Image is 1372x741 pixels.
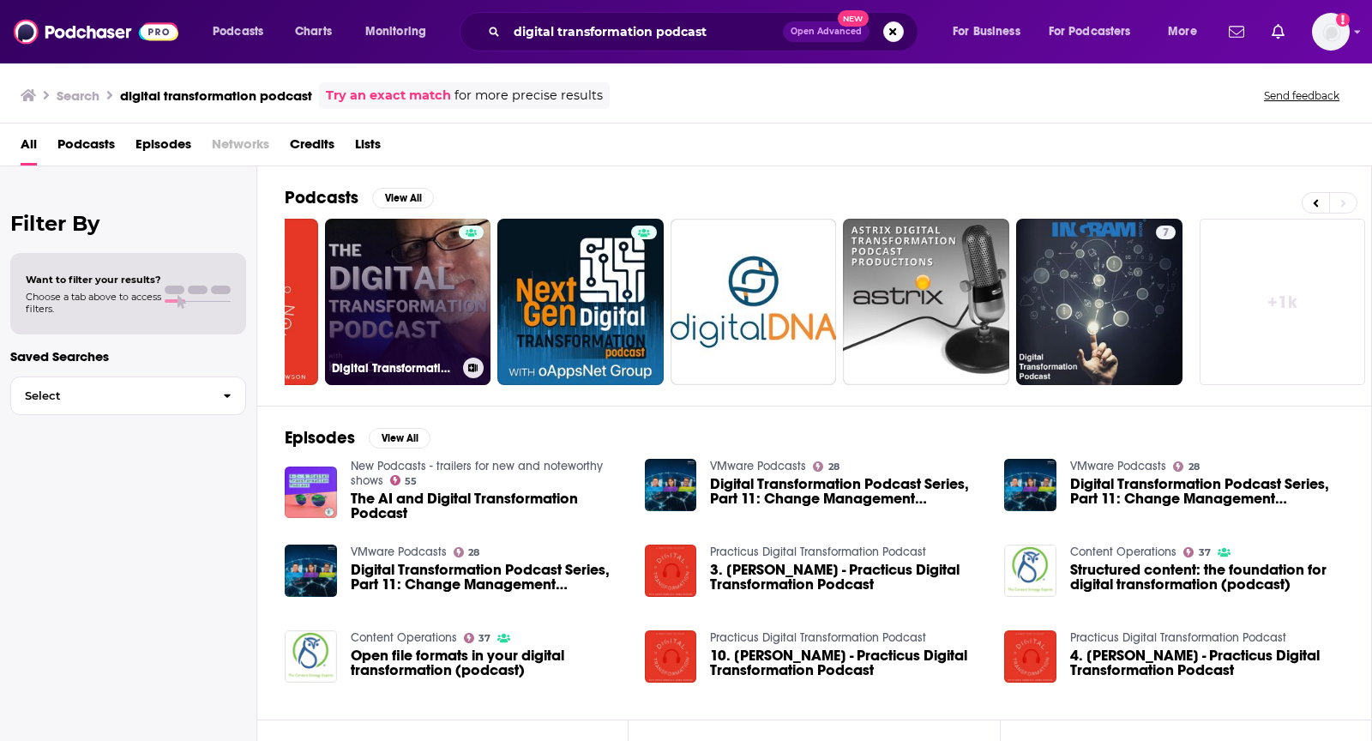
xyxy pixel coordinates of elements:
[1004,545,1056,597] img: Structured content: the foundation for digital transformation (podcast)
[351,630,457,645] a: Content Operations
[353,18,448,45] button: open menu
[507,18,783,45] input: Search podcasts, credits, & more...
[941,18,1042,45] button: open menu
[285,467,337,519] img: The AI and Digital Transformation Podcast
[213,20,263,44] span: Podcasts
[710,563,984,592] a: 3. Tim Copper - Practicus Digital Transformation Podcast
[1312,13,1350,51] button: Show profile menu
[284,18,342,45] a: Charts
[14,15,178,48] img: Podchaser - Follow, Share and Rate Podcasts
[57,130,115,166] a: Podcasts
[351,648,624,678] a: Open file formats in your digital transformation (podcast)
[1312,13,1350,51] span: Logged in as TeemsPR
[468,549,479,557] span: 28
[120,87,312,104] h3: digital transformation podcast
[813,461,839,472] a: 28
[355,130,381,166] a: Lists
[1188,463,1200,471] span: 28
[1183,547,1211,557] a: 37
[10,211,246,236] h2: Filter By
[1004,630,1056,683] img: 4. Ben Tilly - Practicus Digital Transformation Podcast
[476,12,935,51] div: Search podcasts, credits, & more...
[26,274,161,286] span: Want to filter your results?
[645,545,697,597] a: 3. Tim Copper - Practicus Digital Transformation Podcast
[1070,630,1286,645] a: Practicus Digital Transformation Podcast
[1156,226,1176,239] a: 7
[1259,88,1345,103] button: Send feedback
[645,459,697,511] img: Digital Transformation Podcast Series, Part 11: Change Management Transformation
[390,475,418,485] a: 55
[1070,563,1344,592] a: Structured content: the foundation for digital transformation (podcast)
[1070,648,1344,678] span: 4. [PERSON_NAME] - Practicus Digital Transformation Podcast
[351,563,624,592] span: Digital Transformation Podcast Series, Part 11: Change Management Transformation
[1049,20,1131,44] span: For Podcasters
[21,130,37,166] span: All
[212,130,269,166] span: Networks
[1222,17,1251,46] a: Show notifications dropdown
[710,648,984,678] span: 10. [PERSON_NAME] - Practicus Digital Transformation Podcast
[710,459,806,473] a: VMware Podcasts
[1070,648,1344,678] a: 4. Ben Tilly - Practicus Digital Transformation Podcast
[1199,549,1211,557] span: 37
[710,563,984,592] span: 3. [PERSON_NAME] - Practicus Digital Transformation Podcast
[710,648,984,678] a: 10. Kieran Callan - Practicus Digital Transformation Podcast
[1336,13,1350,27] svg: Add a profile image
[369,428,430,449] button: View All
[26,291,161,315] span: Choose a tab above to access filters.
[710,545,926,559] a: Practicus Digital Transformation Podcast
[1070,459,1166,473] a: VMware Podcasts
[405,478,417,485] span: 55
[645,630,697,683] img: 10. Kieran Callan - Practicus Digital Transformation Podcast
[201,18,286,45] button: open menu
[1312,13,1350,51] img: User Profile
[454,86,603,105] span: for more precise results
[464,633,491,643] a: 37
[1038,18,1156,45] button: open menu
[351,491,624,521] a: The AI and Digital Transformation Podcast
[10,377,246,415] button: Select
[710,630,926,645] a: Practicus Digital Transformation Podcast
[953,20,1020,44] span: For Business
[351,459,603,488] a: New Podcasts - trailers for new and noteworthy shows
[11,390,209,401] span: Select
[1070,545,1176,559] a: Content Operations
[1016,219,1182,385] a: 7
[135,130,191,166] a: Episodes
[285,545,337,597] img: Digital Transformation Podcast Series, Part 11: Change Management Transformation
[478,635,490,642] span: 37
[325,219,491,385] a: Digital Transformation Podcast
[828,463,839,471] span: 28
[783,21,870,42] button: Open AdvancedNew
[290,130,334,166] a: Credits
[838,10,869,27] span: New
[285,427,430,449] a: EpisodesView All
[285,187,358,208] h2: Podcasts
[285,630,337,683] img: Open file formats in your digital transformation (podcast)
[1163,225,1169,242] span: 7
[1070,477,1344,506] a: Digital Transformation Podcast Series, Part 11: Change Management Transformation
[365,20,426,44] span: Monitoring
[285,427,355,449] h2: Episodes
[454,547,480,557] a: 28
[710,477,984,506] span: Digital Transformation Podcast Series, Part 11: Change Management Transformation
[332,361,456,376] h3: Digital Transformation Podcast
[791,27,862,36] span: Open Advanced
[1265,17,1291,46] a: Show notifications dropdown
[1004,459,1056,511] img: Digital Transformation Podcast Series, Part 11: Change Management Transformation
[1168,20,1197,44] span: More
[1173,461,1200,472] a: 28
